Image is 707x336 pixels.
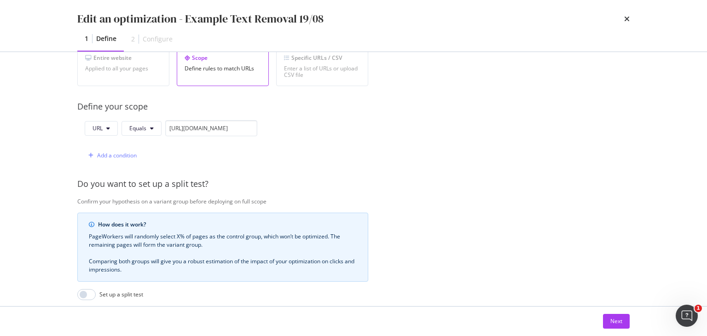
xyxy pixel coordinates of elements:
[85,65,162,72] div: Applied to all your pages
[624,11,630,27] div: times
[85,54,162,62] div: Entire website
[185,65,261,72] div: Define rules to match URLs
[131,35,135,44] div: 2
[77,178,675,190] div: Do you want to set up a split test?
[185,54,261,62] div: Scope
[676,305,698,327] iframe: Intercom live chat
[85,121,118,136] button: URL
[85,148,137,163] button: Add a condition
[122,121,162,136] button: Equals
[77,11,324,27] div: Edit an optimization - Example Text Removal 19/08
[77,197,675,205] div: Confirm your hypothesis on a variant group before deploying on full scope
[77,213,368,282] div: info banner
[77,101,675,113] div: Define your scope
[695,305,702,312] span: 1
[284,65,360,78] div: Enter a list of URLs or upload CSV file
[603,314,630,329] button: Next
[284,54,360,62] div: Specific URLs / CSV
[98,220,357,229] div: How does it work?
[93,124,103,132] span: URL
[143,35,173,44] div: Configure
[85,34,88,43] div: 1
[89,232,357,274] div: PageWorkers will randomly select X% of pages as the control group, which won’t be optimized. The ...
[99,290,143,298] div: Set up a split test
[96,34,116,43] div: Define
[610,317,622,325] div: Next
[97,151,137,159] div: Add a condition
[129,124,146,132] span: Equals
